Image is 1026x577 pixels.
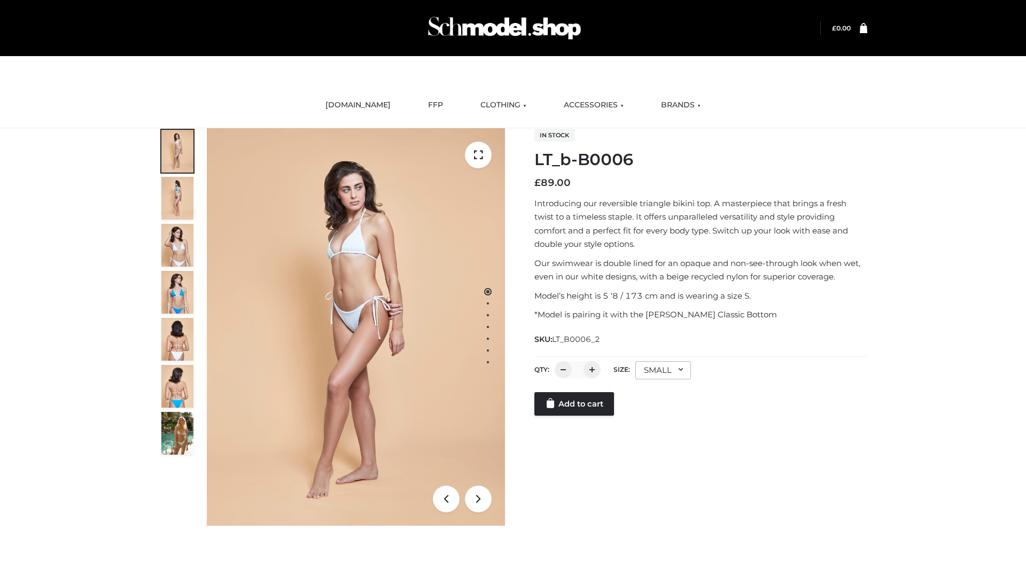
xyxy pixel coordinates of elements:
[207,128,505,526] img: LT_b-B0006
[613,365,630,373] label: Size:
[556,93,632,117] a: ACCESSORIES
[552,334,600,344] span: LT_B0006_2
[161,318,193,361] img: ArielClassicBikiniTop_CloudNine_AzureSky_OW114ECO_7-scaled.jpg
[832,24,851,32] bdi: 0.00
[161,177,193,220] img: ArielClassicBikiniTop_CloudNine_AzureSky_OW114ECO_2-scaled.jpg
[161,412,193,455] img: Arieltop_CloudNine_AzureSky2.jpg
[832,24,851,32] a: £0.00
[472,93,534,117] a: CLOTHING
[161,271,193,314] img: ArielClassicBikiniTop_CloudNine_AzureSky_OW114ECO_4-scaled.jpg
[534,365,549,373] label: QTY:
[534,197,867,251] p: Introducing our reversible triangle bikini top. A masterpiece that brings a fresh twist to a time...
[534,333,601,346] span: SKU:
[420,93,451,117] a: FFP
[534,177,541,189] span: £
[653,93,709,117] a: BRANDS
[635,361,691,379] div: SMALL
[534,177,571,189] bdi: 89.00
[534,256,867,284] p: Our swimwear is double lined for an opaque and non-see-through look when wet, even in our white d...
[534,129,574,142] span: In stock
[832,24,836,32] span: £
[161,365,193,408] img: ArielClassicBikiniTop_CloudNine_AzureSky_OW114ECO_8-scaled.jpg
[161,224,193,267] img: ArielClassicBikiniTop_CloudNine_AzureSky_OW114ECO_3-scaled.jpg
[161,130,193,173] img: ArielClassicBikiniTop_CloudNine_AzureSky_OW114ECO_1-scaled.jpg
[424,7,585,49] img: Schmodel Admin 964
[534,150,867,169] h1: LT_b-B0006
[317,93,399,117] a: [DOMAIN_NAME]
[534,308,867,322] p: *Model is pairing it with the [PERSON_NAME] Classic Bottom
[534,289,867,303] p: Model’s height is 5 ‘8 / 173 cm and is wearing a size S.
[534,392,614,416] a: Add to cart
